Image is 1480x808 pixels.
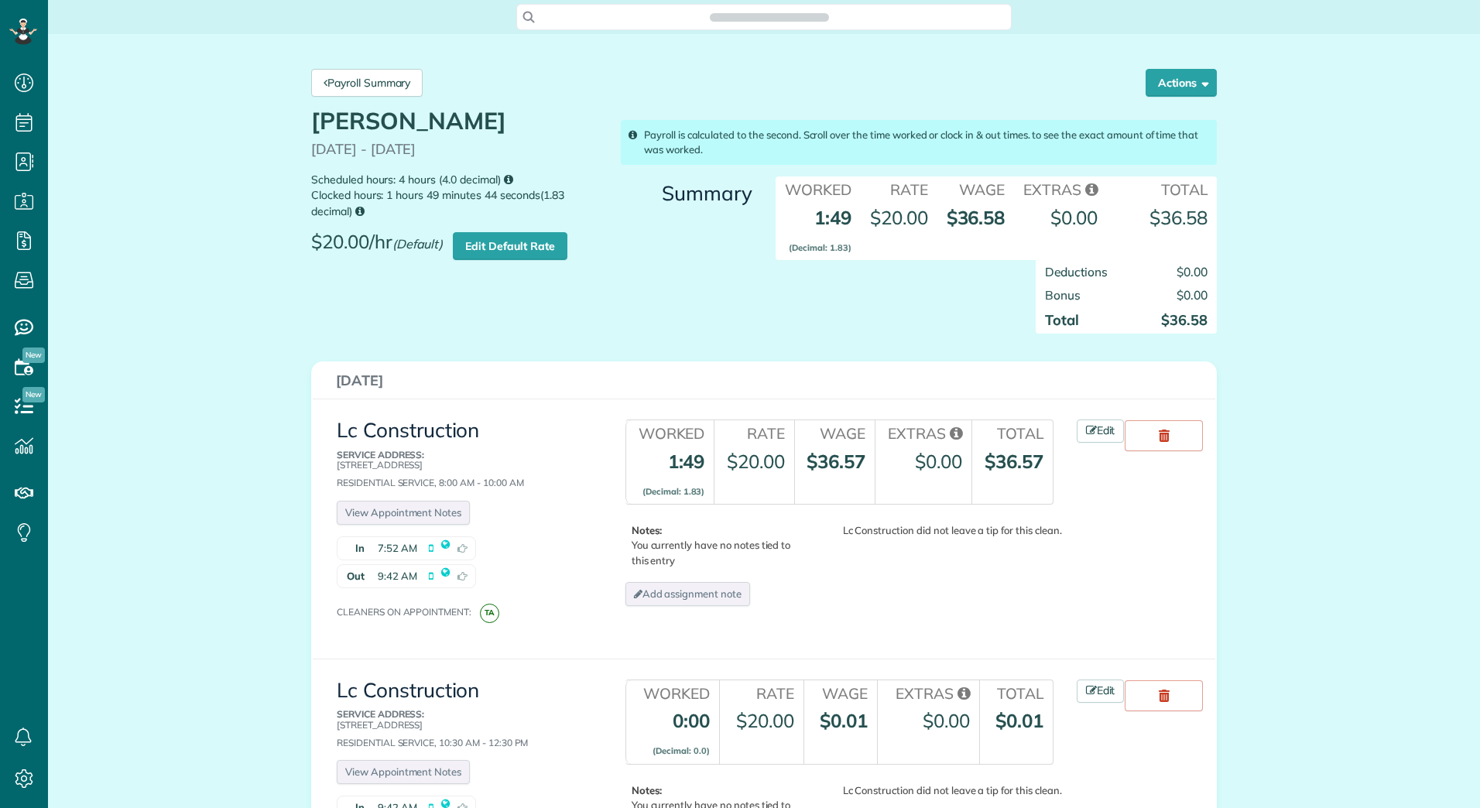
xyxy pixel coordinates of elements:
th: Wage [803,680,877,704]
div: Payroll is calculated to the second. Scroll over the time worked or clock in & out times. to see ... [621,120,1217,165]
div: Residential Service, 8:00 AM - 10:00 AM [337,450,590,488]
th: Worked [776,176,861,200]
th: Extras [875,420,971,444]
a: Lc Construction [337,417,479,443]
b: Notes: [632,784,663,796]
th: Extras [1014,176,1107,200]
a: View Appointment Notes [337,501,470,525]
th: Extras [877,680,979,704]
div: Lc Construction did not leave a tip for this clean. [804,783,1062,798]
strong: $36.58 [947,206,1006,229]
button: Actions [1146,69,1217,97]
span: $20.00/hr [311,231,451,264]
span: $20.00 [870,206,928,229]
b: Service Address: [337,449,424,460]
span: Bonus [1045,287,1081,303]
strong: $36.58 [1161,311,1208,329]
b: Notes: [632,524,663,536]
th: Worked [625,420,714,444]
a: Edit Default Rate [453,232,567,260]
span: New [22,387,45,402]
span: $0.00 [1050,206,1098,229]
div: $0.00 [923,707,970,734]
span: 9:42 AM [378,569,417,584]
strong: Out [337,565,368,587]
strong: $0.01 [995,709,1043,732]
p: [STREET_ADDRESS] [337,709,590,729]
th: Total [979,680,1053,704]
h3: [DATE] [336,373,1192,389]
strong: $36.58 [1149,206,1208,229]
h3: Summary [621,183,752,205]
strong: Total [1045,311,1079,329]
span: $0.00 [1177,264,1208,279]
small: Scheduled hours: 4 hours (4.0 decimal) Clocked hours: 1 hours 49 minutes 44 seconds(1.83 decimal) [311,172,604,220]
th: Rate [719,680,803,704]
span: $0.00 [1177,287,1208,303]
a: Payroll Summary [311,69,423,97]
b: Service Address: [337,708,424,720]
a: View Appointment Notes [337,760,470,784]
p: [STREET_ADDRESS] [337,450,590,470]
span: TA [480,604,499,623]
span: Cleaners on appointment: [337,606,478,618]
th: Rate [861,176,937,200]
div: Residential Service, 10:30 AM - 12:30 PM [337,709,590,748]
span: New [22,348,45,363]
span: 7:52 AM [378,541,417,556]
strong: In [337,537,368,560]
small: (Decimal: 1.83) [642,486,704,497]
th: Total [971,420,1052,444]
strong: 1:49 [789,206,851,255]
span: Search ZenMaid… [725,9,813,25]
th: Wage [937,176,1015,200]
th: Total [1107,176,1217,200]
th: Rate [714,420,793,444]
div: $20.00 [727,448,785,474]
small: (Decimal: 1.83) [789,242,851,253]
a: Add assignment note [625,582,750,606]
p: You currently have no notes tied to this entry [632,523,800,567]
strong: 0:00 [653,709,709,758]
strong: $0.01 [820,709,868,732]
a: Edit [1077,680,1125,703]
small: (Decimal: 0.0) [653,745,709,756]
div: Lc Construction did not leave a tip for this clean. [804,523,1062,538]
strong: $36.57 [807,450,865,473]
a: Edit [1077,419,1125,443]
p: [DATE] - [DATE] [311,142,604,157]
strong: 1:49 [642,450,704,499]
div: $0.00 [915,448,962,474]
strong: $36.57 [985,450,1043,473]
a: Lc Construction [337,677,479,703]
th: Worked [625,680,719,704]
th: Wage [794,420,875,444]
span: Deductions [1045,264,1108,279]
em: (Default) [392,236,444,252]
h1: [PERSON_NAME] [311,108,604,134]
div: $20.00 [736,707,794,734]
